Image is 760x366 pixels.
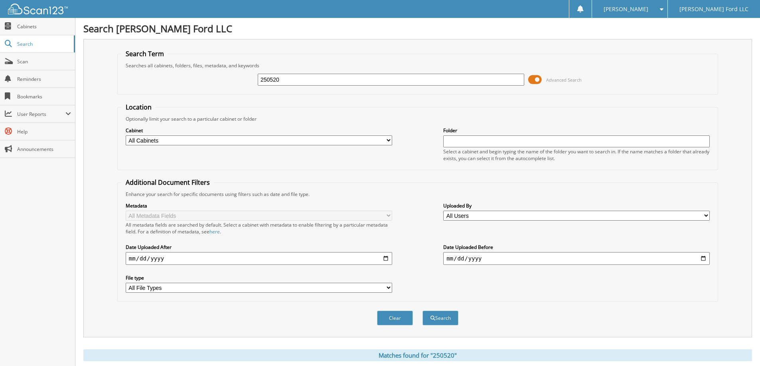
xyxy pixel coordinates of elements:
[443,252,710,265] input: end
[17,76,71,82] span: Reminders
[17,146,71,153] span: Announcements
[17,58,71,65] span: Scan
[377,311,413,325] button: Clear
[209,228,220,235] a: here
[422,311,458,325] button: Search
[126,202,392,209] label: Metadata
[122,178,214,187] legend: Additional Document Filters
[122,103,156,112] legend: Location
[122,115,714,122] div: Optionally limit your search to a particular cabinet or folder
[546,77,582,83] span: Advanced Search
[122,191,714,198] div: Enhance your search for specific documents using filters such as date and file type.
[443,244,710,251] label: Date Uploaded Before
[17,128,71,135] span: Help
[83,349,752,361] div: Matches found for "250520"
[443,148,710,162] div: Select a cabinet and begin typing the name of the folder you want to search in. If the name match...
[126,252,392,265] input: start
[126,274,392,281] label: File type
[443,127,710,134] label: Folder
[126,244,392,251] label: Date Uploaded After
[604,7,648,12] span: [PERSON_NAME]
[126,127,392,134] label: Cabinet
[17,111,65,117] span: User Reports
[122,49,168,58] legend: Search Term
[122,62,714,69] div: Searches all cabinets, folders, files, metadata, and keywords
[17,23,71,30] span: Cabinets
[8,4,68,14] img: scan123-logo-white.svg
[17,41,70,47] span: Search
[83,22,752,35] h1: Search [PERSON_NAME] Ford LLC
[17,93,71,100] span: Bookmarks
[126,221,392,235] div: All metadata fields are searched by default. Select a cabinet with metadata to enable filtering b...
[443,202,710,209] label: Uploaded By
[679,7,748,12] span: [PERSON_NAME] Ford LLC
